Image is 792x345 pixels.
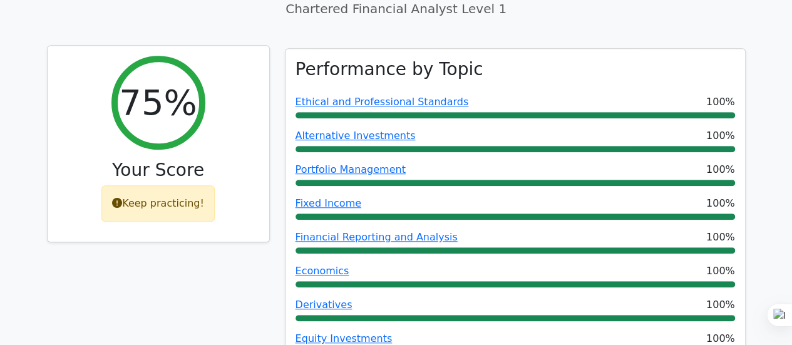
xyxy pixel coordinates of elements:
[296,332,393,344] a: Equity Investments
[706,196,735,211] span: 100%
[706,162,735,177] span: 100%
[296,163,406,175] a: Portfolio Management
[706,95,735,110] span: 100%
[706,230,735,245] span: 100%
[296,299,352,311] a: Derivatives
[706,264,735,279] span: 100%
[706,297,735,312] span: 100%
[58,160,259,181] h3: Your Score
[296,130,416,142] a: Alternative Investments
[119,81,197,123] h2: 75%
[706,128,735,143] span: 100%
[296,197,361,209] a: Fixed Income
[296,265,349,277] a: Economics
[296,96,469,108] a: Ethical and Professional Standards
[296,231,458,243] a: Financial Reporting and Analysis
[101,185,215,222] div: Keep practicing!
[296,59,483,80] h3: Performance by Topic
